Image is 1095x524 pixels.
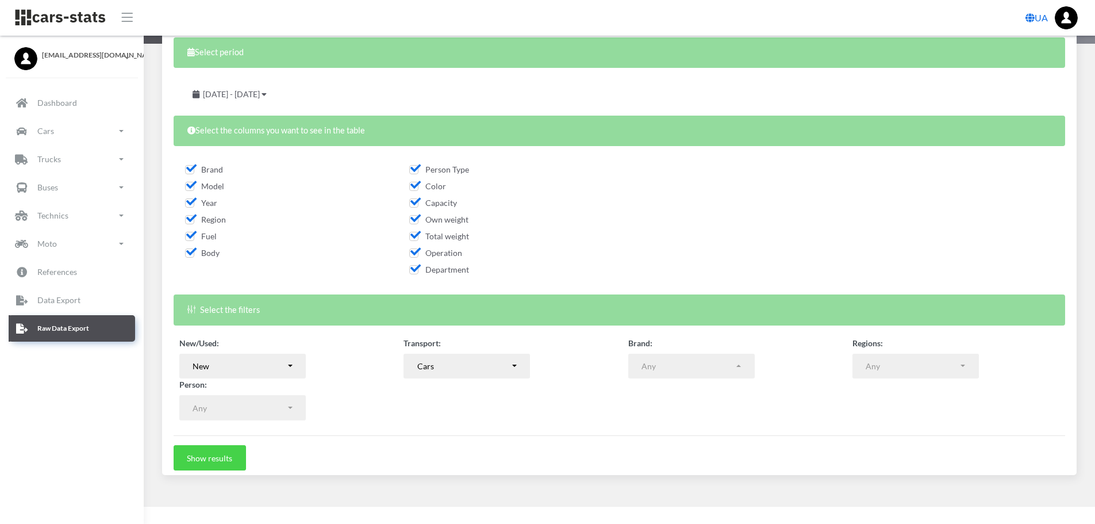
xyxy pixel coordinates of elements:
[37,95,77,110] p: Dashboard
[9,174,135,201] a: Buses
[404,337,441,349] label: Transport:
[185,198,217,208] span: Year
[193,360,286,372] div: New
[185,231,217,241] span: Fuel
[409,198,457,208] span: Capacity
[37,293,80,307] p: Data Export
[185,215,226,224] span: Region
[9,231,135,257] a: Moto
[409,165,469,174] span: Person Type
[409,248,462,258] span: Operation
[174,294,1065,325] div: Select the filters
[185,165,223,174] span: Brand
[37,208,68,223] p: Technics
[37,265,77,279] p: References
[417,360,510,372] div: Cars
[37,152,61,166] p: Trucks
[37,236,57,251] p: Moto
[9,259,135,285] a: References
[852,354,979,379] button: Any
[852,337,883,349] label: Regions:
[185,248,220,258] span: Body
[179,337,219,349] label: New/Used:
[179,395,306,420] button: Any
[9,118,135,144] a: Cars
[174,37,1065,68] div: Select period
[9,202,135,229] a: Technics
[409,265,469,274] span: Department
[37,322,89,335] p: Raw Data Export
[409,215,468,224] span: Own weight
[193,402,286,414] div: Any
[179,378,207,391] label: Person:
[641,360,735,372] div: Any
[174,445,246,471] button: Show results
[174,116,1065,146] div: Select the columns you want to see in the table
[9,315,135,342] a: Raw Data Export
[1055,6,1078,29] img: ...
[37,180,58,194] p: Buses
[628,337,652,349] label: Brand:
[185,181,224,191] span: Model
[9,287,135,313] a: Data Export
[866,360,959,372] div: Any
[42,50,129,60] span: [EMAIL_ADDRESS][DOMAIN_NAME]
[628,354,755,379] button: Any
[179,354,306,379] button: New
[1021,6,1052,29] a: UA
[203,89,260,99] span: [DATE] - [DATE]
[14,47,129,60] a: [EMAIL_ADDRESS][DOMAIN_NAME]
[9,90,135,116] a: Dashboard
[409,181,446,191] span: Color
[9,146,135,173] a: Trucks
[14,9,106,26] img: navbar brand
[409,231,469,241] span: Total weight
[404,354,530,379] button: Cars
[37,124,54,138] p: Cars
